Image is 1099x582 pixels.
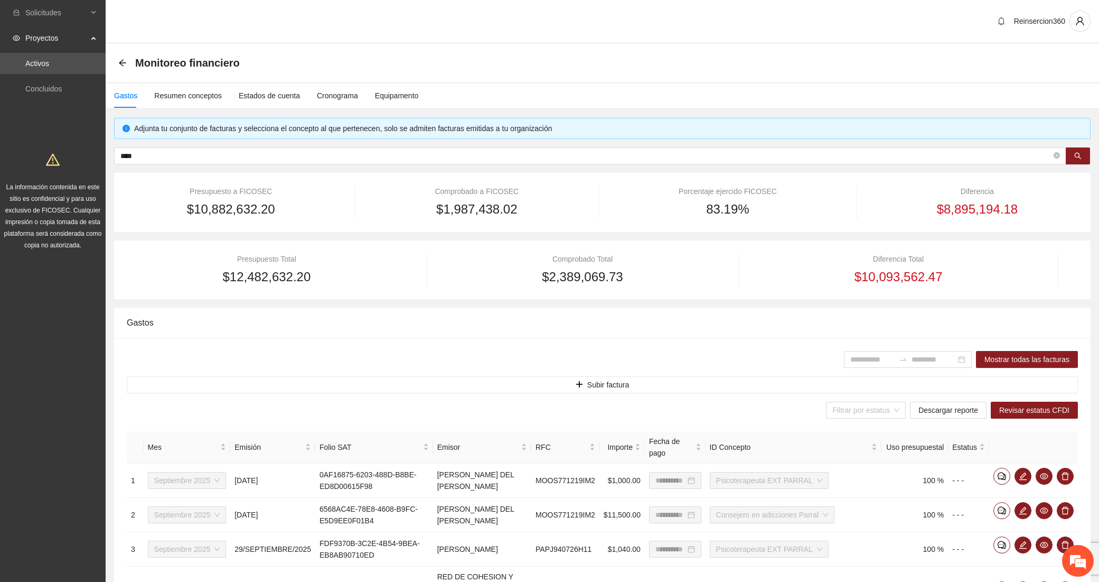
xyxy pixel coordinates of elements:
[127,464,144,498] td: 1
[234,441,303,453] span: Emisión
[877,186,1078,197] div: Diferencia
[1036,502,1053,519] button: eye
[984,354,1069,365] span: Mostrar todas las facturas
[230,464,315,498] td: [DATE]
[25,59,49,68] a: Activos
[230,532,315,567] td: 29/SEPTIEMBRE/2025
[437,441,519,453] span: Emisor
[135,54,240,71] span: Monitoreo financiero
[127,253,407,265] div: Presupuesto Total
[127,532,144,567] td: 3
[599,431,645,464] th: Importe
[599,532,645,567] td: $1,040.00
[854,267,943,287] span: $10,093,562.47
[918,404,978,416] span: Descargar reporte
[13,34,20,42] span: eye
[710,441,870,453] span: ID Concepto
[127,308,1078,338] div: Gastos
[433,431,531,464] th: Emisor
[948,431,989,464] th: Estatus
[716,507,829,523] span: Consejero en adicciones Parral
[937,199,1018,219] span: $8,895,194.18
[531,431,599,464] th: RFC
[375,186,579,197] div: Comprobado a FICOSEC
[118,59,127,67] span: arrow-left
[881,464,948,498] td: 100 %
[999,404,1069,416] span: Revisar estatus CFDI
[144,431,231,464] th: Mes
[993,17,1009,25] span: bell
[1036,537,1053,553] button: eye
[1066,147,1090,164] button: search
[13,9,20,16] span: inbox
[1015,506,1031,515] span: edit
[25,27,88,49] span: Proyectos
[976,351,1078,368] button: Mostrar todas las facturas
[1069,11,1091,32] button: user
[436,199,517,219] span: $1,987,438.02
[576,381,583,389] span: plus
[1015,468,1031,485] button: edit
[991,402,1078,419] button: Revisar estatus CFDI
[1036,468,1053,485] button: eye
[46,153,60,167] span: warning
[1054,152,1060,159] span: close-circle
[239,90,300,101] div: Estados de cuenta
[881,532,948,567] td: 100 %
[993,537,1010,553] button: comment
[706,199,749,219] span: 83.19%
[993,13,1010,30] button: bell
[4,183,102,249] span: La información contenida en este sitio es confidencial y para uso exclusivo de FICOSEC. Cualquier...
[536,441,587,453] span: RFC
[222,267,311,287] span: $12,482,632.20
[599,498,645,532] td: $11,500.00
[948,498,989,532] td: - - -
[127,498,144,532] td: 2
[542,267,623,287] span: $2,389,069.73
[645,431,706,464] th: Fecha de pago
[1015,537,1031,553] button: edit
[154,473,220,488] span: Septiembre 2025
[604,441,633,453] span: Importe
[315,464,433,498] td: 0AF16875-6203-488D-B8BE-ED8D00615F98
[375,90,419,101] div: Equipamento
[154,507,220,523] span: Septiembre 2025
[716,541,822,557] span: Psicoterapeuta EXT PARRAL
[446,253,719,265] div: Comprobado Total
[948,532,989,567] td: - - -
[881,431,948,464] th: Uso presupuestal
[993,502,1010,519] button: comment
[25,85,62,93] a: Concluidos
[881,498,948,532] td: 100 %
[706,431,882,464] th: ID Concepto
[899,355,907,364] span: swap-right
[148,441,219,453] span: Mes
[1036,472,1052,481] span: eye
[123,125,130,132] span: info-circle
[1054,151,1060,161] span: close-circle
[1057,537,1074,553] button: delete
[1036,506,1052,515] span: eye
[649,436,693,459] span: Fecha de pago
[994,472,1010,481] span: comment
[948,464,989,498] td: - - -
[910,402,987,419] button: Descargar reporte
[531,498,599,532] td: MOOS771219IM2
[993,468,1010,485] button: comment
[154,90,222,101] div: Resumen conceptos
[1057,506,1073,515] span: delete
[758,253,1038,265] div: Diferencia Total
[1057,541,1073,549] span: delete
[315,498,433,532] td: 6568AC4E-78E8-4608-B9FC-E5D9EE0F01B4
[1015,541,1031,549] span: edit
[1057,502,1074,519] button: delete
[1070,16,1090,26] span: user
[317,90,358,101] div: Cronograma
[952,441,977,453] span: Estatus
[127,376,1078,393] button: plusSubir factura
[1015,502,1031,519] button: edit
[716,473,822,488] span: Psicoterapeuta EXT PARRAL
[230,498,315,532] td: [DATE]
[230,431,315,464] th: Emisión
[1036,541,1052,549] span: eye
